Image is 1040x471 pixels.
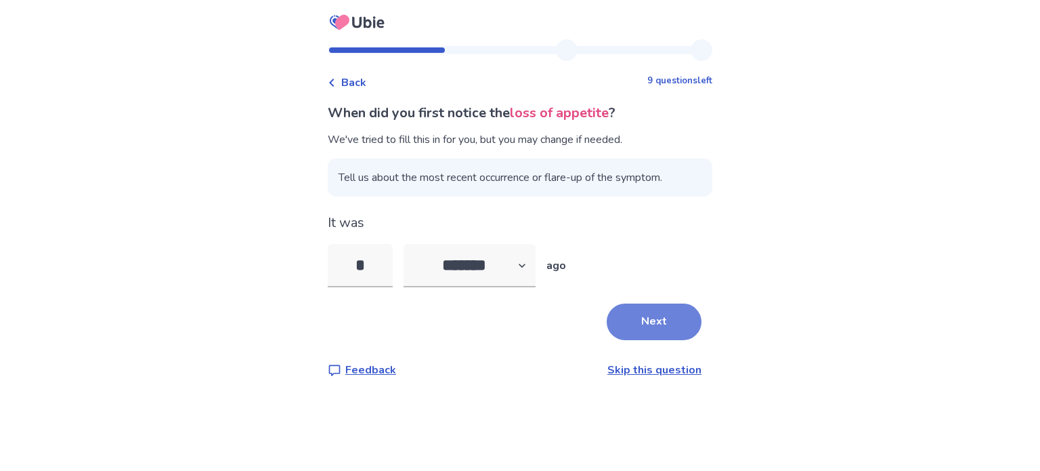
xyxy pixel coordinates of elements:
[607,304,701,340] button: Next
[328,213,712,233] p: It was
[328,131,712,197] div: We've tried to fill this in for you, but you may change if needed.
[345,362,396,378] p: Feedback
[607,363,701,377] a: Skip this question
[328,103,712,123] p: When did you first notice the ?
[510,104,609,122] span: loss of appetite
[546,258,566,274] p: ago
[328,159,712,197] span: Tell us about the most recent occurrence or flare-up of the symptom.
[341,75,366,91] span: Back
[647,75,712,88] p: 9 questions left
[328,362,396,378] a: Feedback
